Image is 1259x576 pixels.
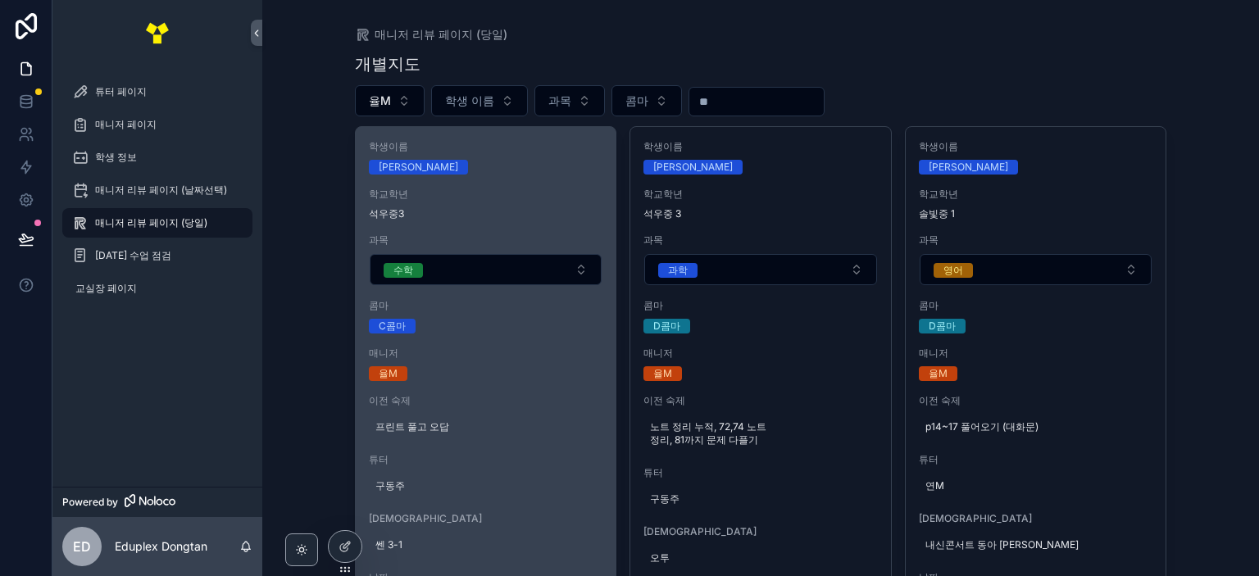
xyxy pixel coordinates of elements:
[919,207,1153,220] span: 솔빛중 1
[369,299,603,312] span: 콤마
[653,319,680,333] div: D콤마
[668,263,688,278] div: 과학
[75,282,137,295] span: 교실장 페이지
[625,93,648,109] span: 콤마
[369,453,603,466] span: 튜터
[643,525,878,538] span: [DEMOGRAPHIC_DATA]
[369,347,603,360] span: 매니저
[369,207,603,220] span: 석우중3
[52,487,262,517] a: Powered by
[95,249,171,262] span: [DATE] 수업 점검
[95,216,207,229] span: 매니저 리뷰 페이지 (당일)
[653,366,672,381] div: 율M
[919,234,1153,247] span: 과목
[393,263,413,278] div: 수학
[650,420,871,447] span: 노트 정리 누적, 72,74 노트정리, 81까지 문제 다플기
[95,151,137,164] span: 학생 정보
[929,319,956,333] div: D콤마
[62,175,252,205] a: 매니저 리뷰 페이지 (날짜선택)
[919,512,1153,525] span: [DEMOGRAPHIC_DATA]
[369,188,603,201] span: 학교학년
[643,207,878,220] span: 석우중 3
[95,118,157,131] span: 매니저 페이지
[375,538,597,551] span: 쎈 3-1
[643,394,878,407] span: 이전 숙제
[653,160,733,175] div: [PERSON_NAME]
[925,479,1147,492] span: 연M
[919,394,1153,407] span: 이전 숙제
[650,551,871,565] span: 오투
[62,496,118,509] span: Powered by
[369,93,391,109] span: 율M
[379,160,458,175] div: [PERSON_NAME]
[369,234,603,247] span: 과목
[375,26,507,43] span: 매니저 리뷰 페이지 (당일)
[445,93,494,109] span: 학생 이름
[643,140,878,153] span: 학생이름
[943,263,963,278] div: 영어
[375,420,597,433] span: 프린트 풀고 오답
[920,254,1152,285] button: Select Button
[919,140,1153,153] span: 학생이름
[929,160,1008,175] div: [PERSON_NAME]
[95,85,147,98] span: 튜터 페이지
[919,347,1153,360] span: 매니저
[370,254,602,285] button: Select Button
[52,66,262,324] div: scrollable content
[62,241,252,270] a: [DATE] 수업 점검
[611,85,682,116] button: Select Button
[925,420,1147,433] span: p14~17 풀어오기 (대화문)
[369,394,603,407] span: 이전 숙제
[115,538,207,555] p: Eduplex Dongtan
[375,479,597,492] span: 구동주
[644,254,877,285] button: Select Button
[929,366,948,381] div: 율M
[643,347,878,360] span: 매니저
[643,466,878,479] span: 튜터
[379,319,406,333] div: C콤마
[643,234,878,247] span: 과목
[144,20,170,46] img: App logo
[650,492,871,506] span: 구동주
[548,93,571,109] span: 과목
[355,52,420,75] h1: 개별지도
[643,299,878,312] span: 콤마
[355,85,425,116] button: Select Button
[355,26,507,43] a: 매니저 리뷰 페이지 (당일)
[369,512,603,525] span: [DEMOGRAPHIC_DATA]
[925,538,1147,551] span: 내신콘서트 동아 [PERSON_NAME]
[95,184,227,197] span: 매니저 리뷰 페이지 (날짜선택)
[62,274,252,303] a: 교실장 페이지
[919,453,1153,466] span: 튜터
[379,366,398,381] div: 율M
[369,140,603,153] span: 학생이름
[534,85,605,116] button: Select Button
[62,208,252,238] a: 매니저 리뷰 페이지 (당일)
[62,110,252,139] a: 매니저 페이지
[62,143,252,172] a: 학생 정보
[919,188,1153,201] span: 학교학년
[643,188,878,201] span: 학교학년
[73,537,91,556] span: ED
[62,77,252,107] a: 튜터 페이지
[431,85,528,116] button: Select Button
[919,299,1153,312] span: 콤마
